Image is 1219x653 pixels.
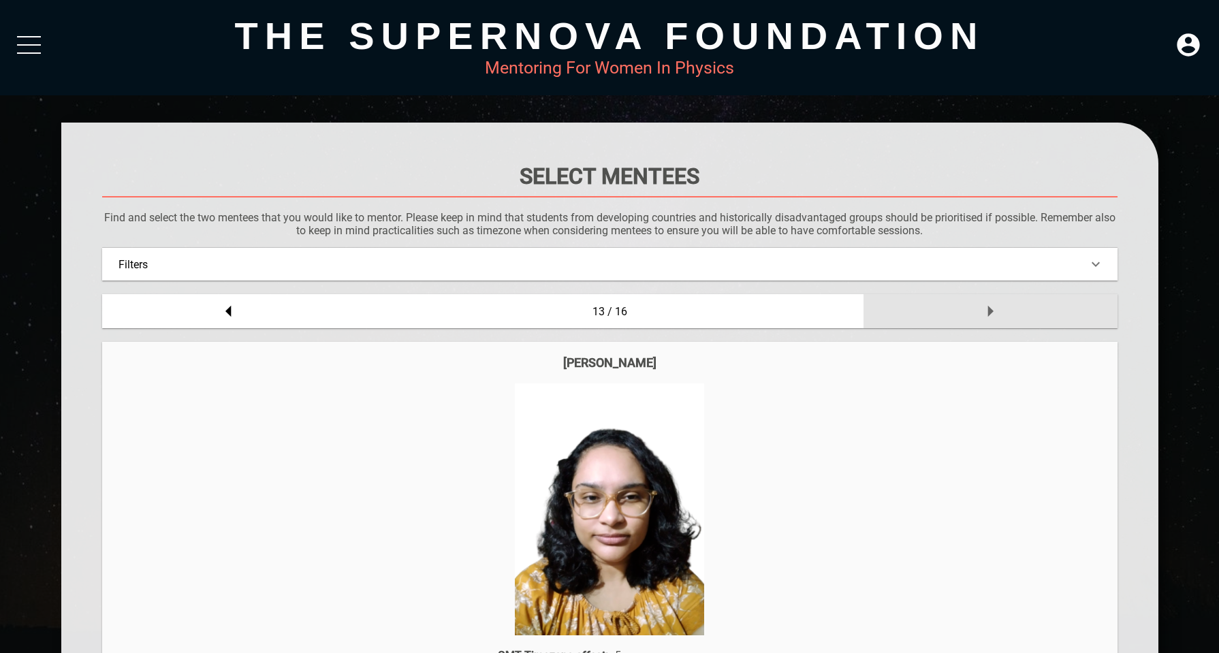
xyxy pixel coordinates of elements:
p: Find and select the two mentees that you would like to mentor. Please keep in mind that students ... [102,211,1118,237]
div: 13 / 16 [355,294,864,328]
div: Mentoring For Women In Physics [61,58,1158,78]
div: Filters [102,248,1118,281]
h1: Select Mentees [102,163,1118,189]
div: The Supernova Foundation [61,14,1158,58]
div: Filters [118,258,1101,271]
div: [PERSON_NAME] [116,355,1104,370]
